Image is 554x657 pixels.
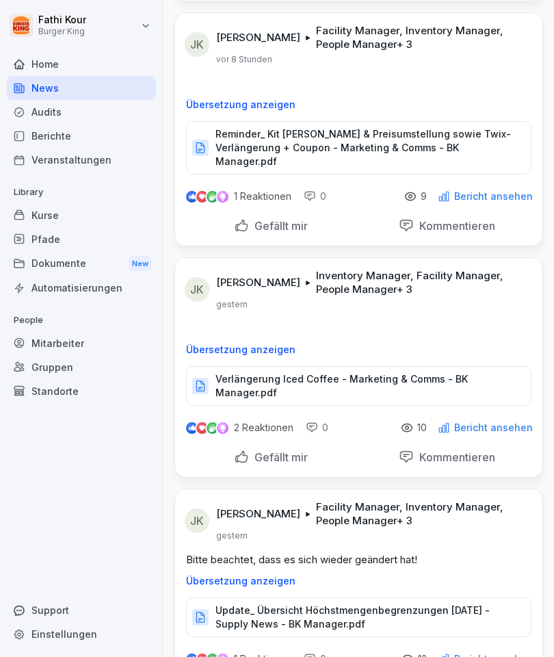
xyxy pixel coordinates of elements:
[249,450,308,464] p: Gefällt mir
[215,372,517,400] p: Verlängerung Iced Coffee - Marketing & Comms - BK Manager.pdf
[7,148,156,172] a: Veranstaltungen
[215,127,517,168] p: Reminder_ Kit [PERSON_NAME] & Preisumstellung sowie Twix-Verlängerung + Coupon - Marketing & Comm...
[215,604,517,631] p: Update_ Übersicht Höchstmengenbegrenzungen [DATE] - Supply News - BK Manager.pdf
[304,190,326,203] div: 0
[38,27,86,36] p: Burger King
[7,251,156,276] a: DokumenteNew
[217,422,228,434] img: inspiring
[187,422,198,433] img: like
[316,269,526,296] p: Inventory Manager, Facility Manager, People Manager + 3
[129,256,152,272] div: New
[186,145,531,159] a: Reminder_ Kit [PERSON_NAME] & Preisumstellung sowie Twix-Verlängerung + Coupon - Marketing & Comm...
[186,383,531,397] a: Verlängerung Iced Coffee - Marketing & Comms - BK Manager.pdf
[185,508,209,533] div: JK
[7,76,156,100] a: News
[7,52,156,76] a: Home
[216,507,300,521] p: [PERSON_NAME]
[216,299,248,310] p: gestern
[7,622,156,646] a: Einstellungen
[38,14,86,26] p: Fathi Kour
[217,190,228,203] img: inspiring
[7,331,156,355] a: Mitarbeiter
[216,276,300,289] p: [PERSON_NAME]
[7,379,156,403] a: Standorte
[417,422,427,433] p: 10
[7,598,156,622] div: Support
[186,615,531,628] a: Update_ Übersicht Höchstmengenbegrenzungen [DATE] - Supply News - BK Manager.pdf
[207,422,218,434] img: celebrate
[7,309,156,331] p: People
[185,277,209,302] div: JK
[197,423,207,433] img: love
[186,99,531,110] p: Übersetzung anzeigen
[454,422,533,433] p: Bericht ansehen
[7,227,156,251] a: Pfade
[316,500,526,528] p: Facility Manager, Inventory Manager, People Manager + 3
[185,32,209,57] div: JK
[186,552,531,567] p: Bitte beachtet, dass es sich wieder geändert hat!
[7,355,156,379] a: Gruppen
[186,344,531,355] p: Übersetzung anzeigen
[234,191,291,202] p: 1 Reaktionen
[187,191,198,202] img: like
[7,251,156,276] div: Dokumente
[414,219,495,233] p: Kommentieren
[316,24,526,51] p: Facility Manager, Inventory Manager, People Manager + 3
[216,54,272,65] p: vor 8 Stunden
[197,192,207,202] img: love
[207,191,218,203] img: celebrate
[414,450,495,464] p: Kommentieren
[7,181,156,203] p: Library
[249,219,308,233] p: Gefällt mir
[186,576,531,587] p: Übersetzung anzeigen
[7,276,156,300] a: Automatisierungen
[306,421,328,435] div: 0
[234,422,293,433] p: 2 Reaktionen
[7,203,156,227] a: Kurse
[7,124,156,148] a: Berichte
[454,191,533,202] p: Bericht ansehen
[216,31,300,44] p: [PERSON_NAME]
[216,530,248,541] p: gestern
[7,100,156,124] a: Audits
[421,191,427,202] p: 9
